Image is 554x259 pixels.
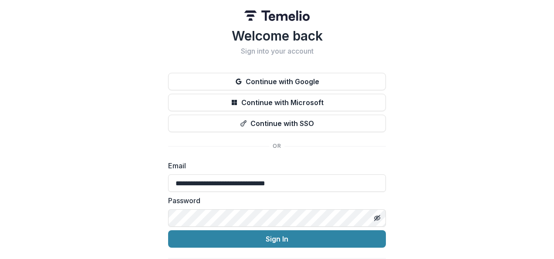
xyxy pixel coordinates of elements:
label: Email [168,160,381,171]
button: Continue with Microsoft [168,94,386,111]
button: Sign In [168,230,386,248]
h2: Sign into your account [168,47,386,55]
label: Password [168,195,381,206]
button: Continue with SSO [168,115,386,132]
button: Continue with Google [168,73,386,90]
img: Temelio [244,10,310,21]
button: Toggle password visibility [370,211,384,225]
h1: Welcome back [168,28,386,44]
